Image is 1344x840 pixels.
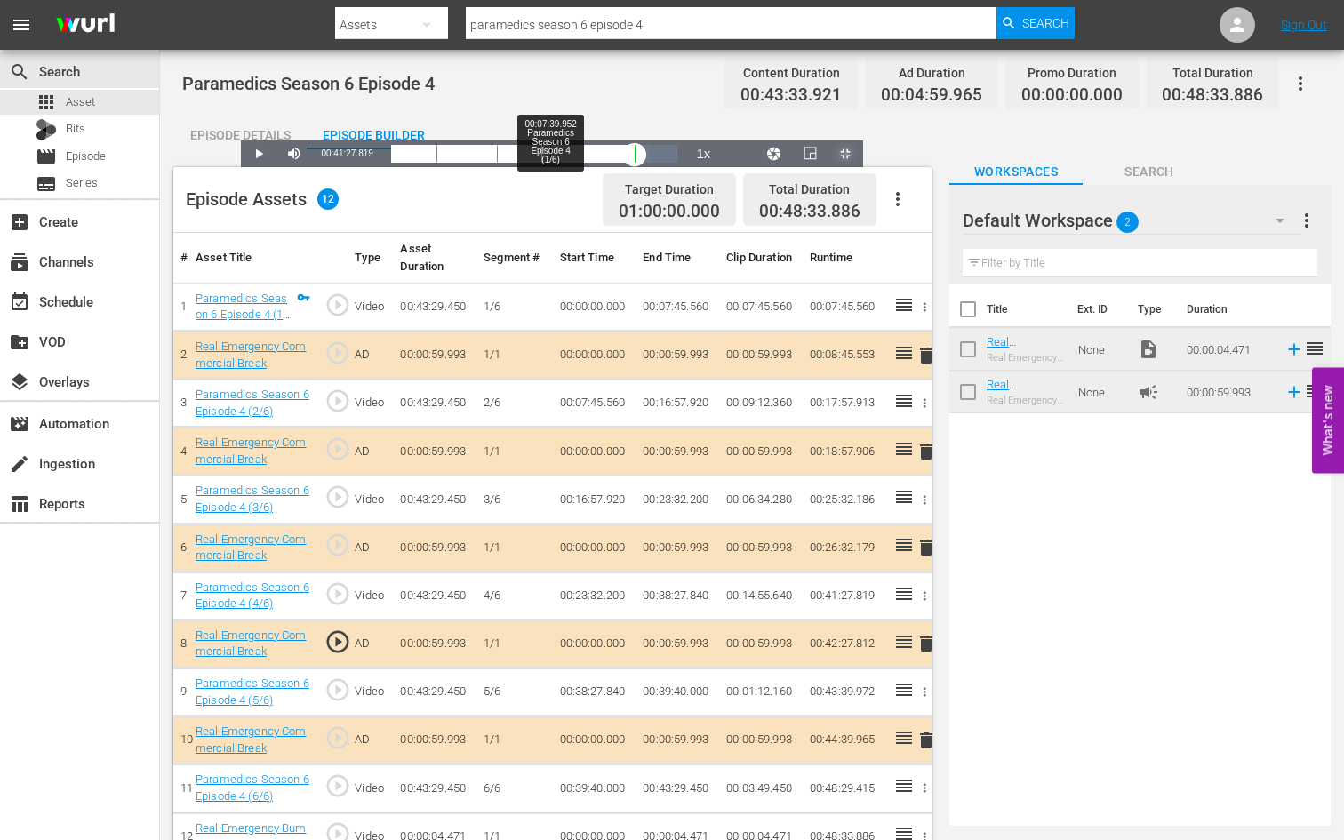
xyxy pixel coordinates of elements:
[348,572,393,620] td: Video
[553,233,636,284] th: Start Time
[916,438,937,464] button: delete
[9,493,30,515] span: Reports
[1162,60,1263,85] div: Total Duration
[719,572,803,620] td: 00:14:55.640
[553,428,636,476] td: 00:00:00.000
[1071,328,1131,371] td: None
[196,676,309,707] a: Paramedics Season 6 Episode 4 (5/6)
[324,676,351,703] span: play_circle_outline
[324,484,351,510] span: play_circle_outline
[719,620,803,668] td: 00:00:59.993
[393,716,476,764] td: 00:00:59.993
[916,441,937,462] span: delete
[636,620,719,668] td: 00:00:59.993
[553,620,636,668] td: 00:00:00.000
[803,620,886,668] td: 00:42:27.812
[186,188,339,210] div: Episode Assets
[173,331,188,379] td: 2
[393,524,476,572] td: 00:00:59.993
[685,140,721,167] button: Playback Rate
[916,345,937,366] span: delete
[987,284,1067,334] th: Title
[173,764,188,812] td: 11
[916,730,937,751] span: delete
[881,60,982,85] div: Ad Duration
[348,524,393,572] td: AD
[196,628,307,659] a: Real Emergency Commercial Break
[759,177,860,202] div: Total Duration
[1127,284,1176,334] th: Type
[324,724,351,751] span: play_circle_outline
[719,380,803,428] td: 00:09:12.360
[636,524,719,572] td: 00:00:59.993
[803,283,886,331] td: 00:07:45.560
[173,428,188,476] td: 4
[987,352,1064,364] div: Real Emergency Bumper
[324,772,351,799] span: play_circle_outline
[949,161,1083,183] span: Workspaces
[719,331,803,379] td: 00:00:59.993
[719,716,803,764] td: 00:00:59.993
[196,436,307,466] a: Real Emergency Commercial Break
[1304,380,1325,402] span: reorder
[996,7,1075,39] button: Search
[173,524,188,572] td: 6
[803,331,886,379] td: 00:08:45.553
[759,201,860,221] span: 00:48:33.886
[803,428,886,476] td: 00:18:57.906
[173,233,188,284] th: #
[476,233,552,284] th: Segment #
[348,283,393,331] td: Video
[553,572,636,620] td: 00:23:32.200
[916,342,937,368] button: delete
[9,212,30,233] span: Create
[803,476,886,524] td: 00:25:32.186
[11,14,32,36] span: menu
[9,252,30,273] span: Channels
[792,140,828,167] button: Picture-in-Picture
[9,453,30,475] span: Ingestion
[317,188,339,210] span: 12
[1138,381,1159,403] span: Ad
[916,727,937,753] button: delete
[391,145,677,163] div: Progress Bar
[393,476,476,524] td: 00:43:29.450
[1296,199,1317,242] button: more_vert
[803,233,886,284] th: Runtime
[719,428,803,476] td: 00:00:59.993
[553,331,636,379] td: 00:00:00.000
[393,572,476,620] td: 00:43:29.450
[916,537,937,558] span: delete
[756,140,792,167] button: Jump To Time
[36,92,57,113] span: Asset
[196,532,307,563] a: Real Emergency Commercial Break
[196,388,309,418] a: Paramedics Season 6 Episode 4 (2/6)
[636,233,719,284] th: End Time
[803,668,886,716] td: 00:43:39.972
[66,174,98,192] span: Series
[476,476,552,524] td: 3/6
[173,114,307,156] div: Episode Details
[636,380,719,428] td: 00:16:57.920
[476,668,552,716] td: 5/6
[393,428,476,476] td: 00:00:59.993
[828,140,863,167] button: Exit Fullscreen
[9,61,30,83] span: Search
[636,283,719,331] td: 00:07:45.560
[553,668,636,716] td: 00:38:27.840
[636,668,719,716] td: 00:39:40.000
[553,476,636,524] td: 00:16:57.920
[1083,161,1216,183] span: Search
[1021,60,1123,85] div: Promo Duration
[196,724,307,755] a: Real Emergency Commercial Break
[476,331,552,379] td: 1/1
[636,331,719,379] td: 00:00:59.993
[719,524,803,572] td: 00:00:59.993
[393,668,476,716] td: 00:43:29.450
[916,631,937,657] button: delete
[173,572,188,620] td: 7
[393,620,476,668] td: 00:00:59.993
[66,120,85,138] span: Bits
[1116,204,1139,241] span: 2
[348,380,393,428] td: Video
